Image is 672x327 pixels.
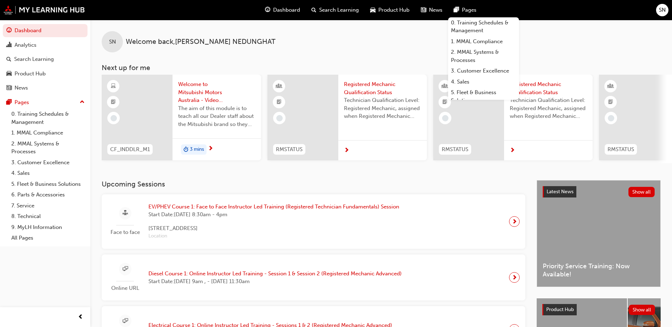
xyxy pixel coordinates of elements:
[454,6,459,15] span: pages-icon
[183,145,188,154] span: duration-icon
[344,80,421,96] span: Registered Mechanic Qualification Status
[512,217,517,226] span: next-icon
[608,82,613,91] span: learningResourceType_INSTRUCTOR_LED-icon
[273,6,300,14] span: Dashboard
[107,228,143,236] span: Face to face
[123,209,128,218] span: sessionType_FACE_TO_FACE-icon
[543,262,655,278] span: Priority Service Training: Now Available!
[3,53,87,66] a: Search Learning
[9,200,87,211] a: 7. Service
[126,38,276,46] span: Welcome back , [PERSON_NAME] NEDUNGHAT
[448,17,519,36] a: 0. Training Schedules & Management
[123,265,128,274] span: sessionType_ONLINE_URL-icon
[6,28,12,34] span: guage-icon
[462,6,476,14] span: Pages
[608,115,614,121] span: learningRecordVerb_NONE-icon
[111,115,117,121] span: learningRecordVerb_NONE-icon
[448,3,482,17] a: pages-iconPages
[109,38,116,46] span: SN
[178,80,255,104] span: Welcome to Mitsubishi Motors Australia - Video (Dealer Induction)
[3,24,87,37] a: Dashboard
[344,96,421,120] span: Technician Qualification Level: Registered Mechanic, assigned when Registered Mechanic modules ha...
[3,81,87,94] a: News
[9,222,87,233] a: 9. MyLH Information
[510,96,587,120] span: Technician Qualification Level: Registered Mechanic, assigned when Registered Mechanic modules ha...
[148,203,399,211] span: EV/PHEV Course 1: Face to Face Instructor Led Training (Registered Technician Fundamentals) Session
[9,138,87,157] a: 2. MMAL Systems & Processes
[90,64,672,72] h3: Next up for me
[9,157,87,168] a: 3. Customer Excellence
[306,3,365,17] a: search-iconSearch Learning
[546,306,574,312] span: Product Hub
[265,6,270,15] span: guage-icon
[107,200,520,243] a: Face to faceEV/PHEV Course 1: Face to Face Instructor Led Training (Registered Technician Fundame...
[448,47,519,65] a: 2. MMAL Systems & Processes
[442,145,468,154] span: RMSTATUS
[80,98,85,107] span: up-icon
[9,211,87,222] a: 8. Technical
[448,87,519,106] a: 5. Fleet & Business Solutions
[608,145,634,154] span: RMSTATUS
[365,3,415,17] a: car-iconProduct Hub
[429,6,442,14] span: News
[78,313,83,322] span: prev-icon
[448,36,519,47] a: 1. MMAL Compliance
[9,127,87,138] a: 1. MMAL Compliance
[370,6,375,15] span: car-icon
[148,224,399,233] span: [STREET_ADDRESS]
[276,145,303,154] span: RMSTATUS
[123,317,128,326] span: sessionType_ONLINE_URL-icon
[628,187,655,197] button: Show all
[111,82,116,91] span: learningResourceType_ELEARNING-icon
[344,148,349,154] span: next-icon
[6,85,12,91] span: news-icon
[208,146,213,152] span: next-icon
[148,211,399,219] span: Start Date: [DATE] 8:30am - 4pm
[3,96,87,109] button: Pages
[15,98,29,107] div: Pages
[542,304,655,315] a: Product HubShow all
[415,3,448,17] a: news-iconNews
[9,233,87,243] a: All Pages
[107,284,143,292] span: Online URL
[3,23,87,96] button: DashboardAnalyticsSearch LearningProduct HubNews
[259,3,306,17] a: guage-iconDashboard
[110,145,150,154] span: CF_INDDLR_M1
[4,5,85,15] img: mmal
[178,104,255,128] span: The aim of this module is to teach all our Dealer staff about the Mitsubishi brand so they demons...
[276,115,283,121] span: learningRecordVerb_NONE-icon
[15,84,28,92] div: News
[107,260,520,295] a: Online URLDiesel Course 1: Online Instructor Led Training - Session 1 & Session 2 (Registered Mec...
[442,115,448,121] span: learningRecordVerb_NONE-icon
[277,82,282,91] span: learningResourceType_INSTRUCTOR_LED-icon
[537,180,661,287] a: Latest NewsShow allPriority Service Training: Now Available!
[148,270,402,278] span: Diesel Course 1: Online Instructor Led Training - Session 1 & Session 2 (Registered Mechanic Adva...
[9,168,87,179] a: 4. Sales
[267,75,427,160] a: RMSTATUSRegistered Mechanic Qualification StatusTechnician Qualification Level: Registered Mechan...
[190,145,204,154] span: 3 mins
[6,71,12,77] span: car-icon
[442,98,447,107] span: booktick-icon
[277,98,282,107] span: booktick-icon
[659,6,666,14] span: SN
[6,99,12,106] span: pages-icon
[547,189,574,195] span: Latest News
[148,232,399,240] span: Location
[448,76,519,87] a: 4. Sales
[9,109,87,127] a: 0. Training Schedules & Management
[448,65,519,76] a: 3. Customer Excellence
[510,80,587,96] span: Registered Mechanic Qualification Status
[15,70,46,78] div: Product Hub
[148,277,402,286] span: Start Date: [DATE] 9am , - [DATE] 11:30am
[378,6,410,14] span: Product Hub
[102,180,525,188] h3: Upcoming Sessions
[512,272,517,282] span: next-icon
[442,82,447,91] span: learningResourceType_INSTRUCTOR_LED-icon
[9,179,87,190] a: 5. Fleet & Business Solutions
[15,41,36,49] div: Analytics
[421,6,426,15] span: news-icon
[629,305,655,315] button: Show all
[433,75,593,160] a: RMSTATUSRegistered Mechanic Qualification StatusTechnician Qualification Level: Registered Mechan...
